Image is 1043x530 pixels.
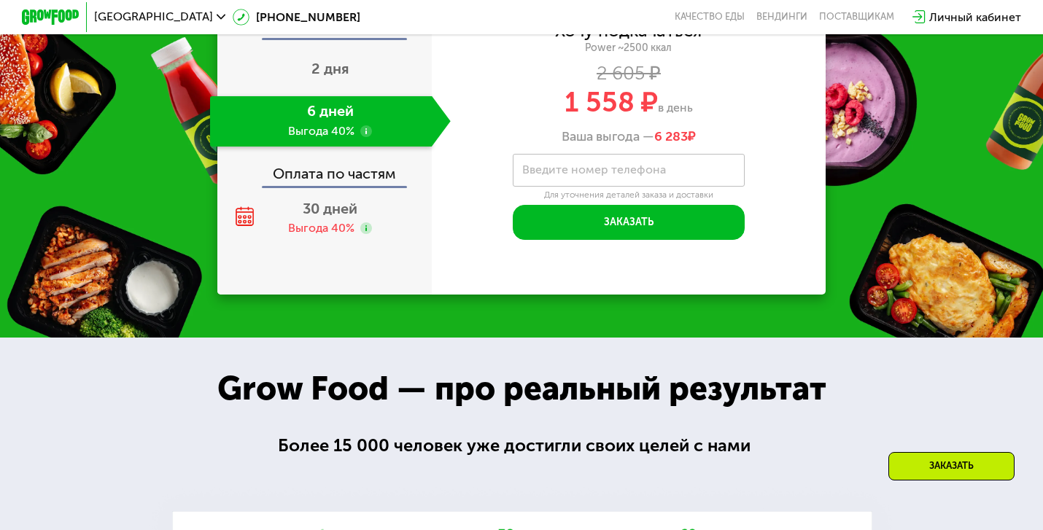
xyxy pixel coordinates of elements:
[675,11,745,23] a: Качество еды
[522,166,666,174] label: Введите номер телефона
[193,365,850,414] div: Grow Food — про реальный результат
[278,432,765,459] div: Более 15 000 человек уже достигли своих целей с нами
[929,9,1021,26] div: Личный кабинет
[658,101,693,114] span: в день
[888,452,1015,480] div: Заказать
[233,9,360,26] a: [PHONE_NUMBER]
[219,19,432,38] div: Оплата сразу
[654,128,688,144] span: 6 283
[432,129,826,145] div: Ваша выгода —
[654,129,696,145] span: ₽
[219,152,432,186] div: Оплата по частям
[513,205,745,240] button: Заказать
[432,66,826,82] div: 2 605 ₽
[819,11,894,23] div: поставщикам
[303,200,357,217] span: 30 дней
[513,190,745,200] div: Для уточнения деталей заказа и доставки
[288,220,354,236] div: Выгода 40%
[311,60,349,77] span: 2 дня
[756,11,807,23] a: Вендинги
[94,11,213,23] span: [GEOGRAPHIC_DATA]
[565,86,658,119] span: 1 558 ₽
[555,23,702,39] div: Хочу подкачаться
[432,42,826,55] div: Power ~2500 ккал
